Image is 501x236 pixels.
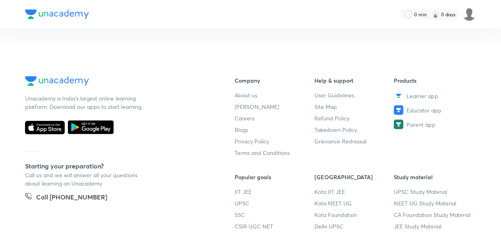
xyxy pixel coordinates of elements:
h6: Study material [394,173,474,181]
img: streak [432,10,439,18]
a: NEET UG Study Material [394,199,474,207]
img: Company Logo [25,10,89,19]
a: Takedown Policy [314,126,394,134]
a: CA Foundation Study Material [394,211,474,219]
span: Educator app [407,106,441,114]
h6: Company [235,76,314,85]
a: Delhi UPSC [314,222,394,230]
h6: [GEOGRAPHIC_DATA] [314,173,394,181]
a: Company Logo [25,76,209,88]
a: Parent app [394,120,474,129]
a: JEE Study Material [394,222,474,230]
span: Learner app [407,92,438,100]
h6: Popular goals [235,173,314,181]
a: About us [235,91,314,99]
a: Privacy Policy [235,137,314,145]
h6: Products [394,76,474,85]
h5: Call [PHONE_NUMBER] [36,192,107,203]
img: Aditi [462,8,476,21]
a: Educator app [394,105,474,115]
img: Company Logo [25,76,89,86]
a: Grievance Redressal [314,137,394,145]
a: User Guidelines [314,91,394,99]
a: Blogs [235,126,314,134]
a: UPSC Study Material [394,188,474,196]
a: [PERSON_NAME] [235,103,314,111]
a: CSIR UGC NET [235,222,314,230]
a: Careers [235,114,314,122]
a: Refund Policy [314,114,394,122]
img: Parent app [394,120,403,129]
img: Learner app [394,91,403,101]
a: Site Map [314,103,394,111]
span: Careers [235,114,254,122]
a: SSC [235,211,314,219]
h5: Starting your preparation? [25,161,209,171]
a: Learner app [394,91,474,101]
span: Parent app [407,120,435,129]
a: Kota Foundation [314,211,394,219]
h6: Help & support [314,76,394,85]
a: Kota IIT JEE [314,188,394,196]
img: Educator app [394,105,403,115]
p: Call us and we will answer all your questions about learning on Unacademy [25,171,144,188]
p: Unacademy is India’s largest online learning platform. Download our apps to start learning [25,94,144,111]
a: UPSC [235,199,314,207]
a: Terms and Conditions [235,149,314,157]
a: Call [PHONE_NUMBER] [25,192,107,203]
a: IIT JEE [235,188,314,196]
a: Kota NEET UG [314,199,394,207]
